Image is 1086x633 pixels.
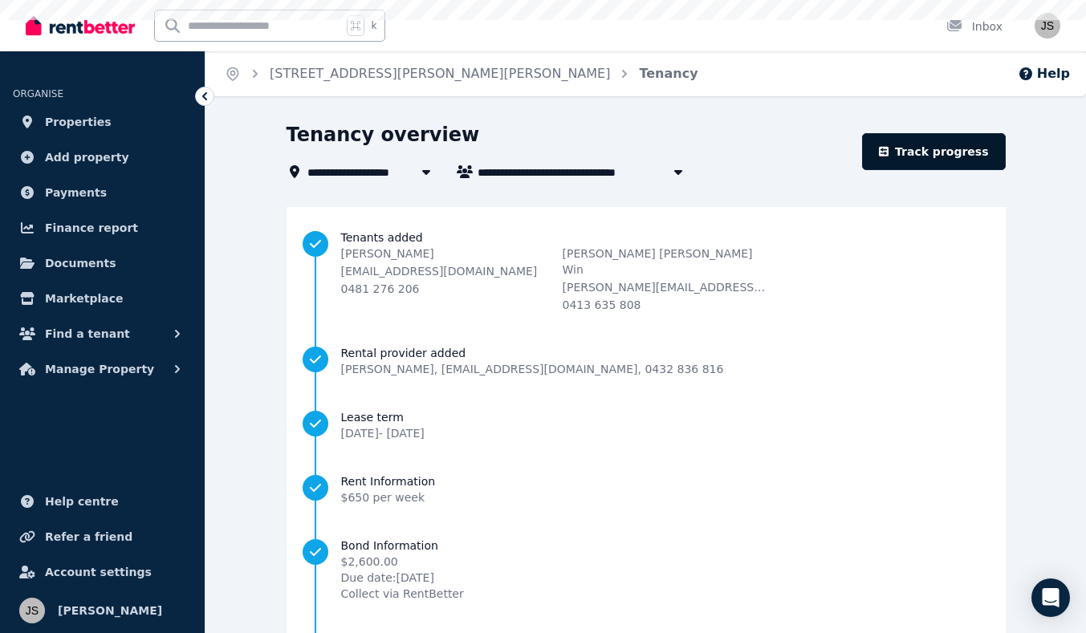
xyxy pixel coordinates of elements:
span: Collect via RentBetter [341,586,464,602]
a: Properties [13,106,192,138]
a: Documents [13,247,192,279]
a: Bond Information$2,600.00Due date:[DATE]Collect via RentBetter [303,538,990,602]
a: Finance report [13,212,192,244]
a: [STREET_ADDRESS][PERSON_NAME][PERSON_NAME] [270,66,610,81]
span: [DATE] - [DATE] [341,427,425,440]
a: Refer a friend [13,521,192,553]
span: Properties [45,112,112,132]
img: Jaimi-Lee Shepherd [19,598,45,623]
a: Tenancy [639,66,698,81]
a: Rental provider added[PERSON_NAME], [EMAIL_ADDRESS][DOMAIN_NAME], 0432 836 816 [303,345,990,377]
a: Lease term[DATE]- [DATE] [303,409,990,441]
h1: Tenancy overview [287,122,480,148]
a: Help centre [13,485,192,517]
span: $2,600.00 [341,554,464,570]
span: Help centre [45,492,119,511]
span: Rental provider added [341,345,724,361]
span: Tenants added [341,229,990,245]
span: Payments [45,183,107,202]
div: Open Intercom Messenger [1031,578,1070,617]
img: RentBetter [26,14,135,38]
span: Account settings [45,562,152,582]
button: Help [1018,64,1070,83]
span: $650 per week [341,491,425,504]
span: k [371,19,376,32]
a: Add property [13,141,192,173]
button: Find a tenant [13,318,192,350]
a: Marketplace [13,282,192,314]
a: Payments [13,177,192,209]
span: Documents [45,254,116,273]
a: Rent Information$650 per week [303,473,990,505]
p: [EMAIL_ADDRESS][DOMAIN_NAME] [341,263,547,279]
span: 0481 276 206 [341,282,420,295]
img: Jaimi-Lee Shepherd [1035,13,1060,39]
span: Find a tenant [45,324,130,343]
span: Rent Information [341,473,436,489]
span: [PERSON_NAME] [58,601,162,620]
span: Bond Information [341,538,464,554]
nav: Breadcrumb [205,51,718,96]
a: Track progress [862,133,1006,170]
span: Marketplace [45,289,123,308]
span: ORGANISE [13,88,63,99]
span: [PERSON_NAME] , [EMAIL_ADDRESS][DOMAIN_NAME] , 0432 836 816 [341,361,724,377]
span: Manage Property [45,359,154,379]
a: Account settings [13,556,192,588]
a: Tenants added[PERSON_NAME][EMAIL_ADDRESS][DOMAIN_NAME]0481 276 206[PERSON_NAME] [PERSON_NAME] Win... [303,229,990,313]
span: Due date: [DATE] [341,570,464,586]
span: Refer a friend [45,527,132,546]
span: Lease term [341,409,425,425]
button: Manage Property [13,353,192,385]
div: Inbox [946,18,1003,34]
span: Finance report [45,218,138,237]
span: Add property [45,148,129,167]
span: 0413 635 808 [563,298,641,311]
p: [PERSON_NAME] [PERSON_NAME] Win [563,245,768,278]
p: [PERSON_NAME] [341,245,547,262]
p: [PERSON_NAME][EMAIL_ADDRESS][PERSON_NAME][DOMAIN_NAME] [563,279,768,295]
